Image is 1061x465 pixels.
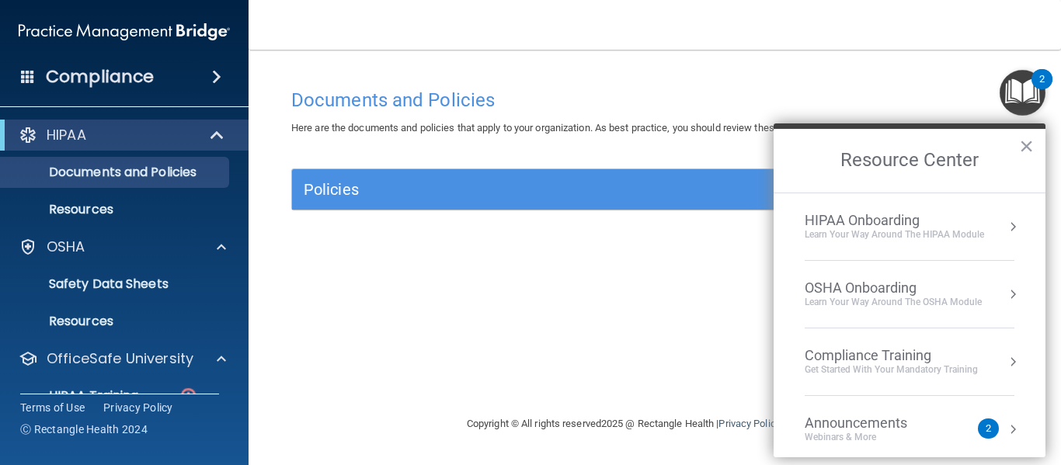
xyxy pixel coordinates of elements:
p: HIPAA [47,126,86,144]
div: Announcements [805,415,938,432]
h4: Documents and Policies [291,90,1018,110]
img: danger-circle.6113f641.png [179,386,198,405]
button: Open Resource Center, 2 new notifications [1000,70,1045,116]
a: OfficeSafe University [19,349,226,368]
a: Terms of Use [20,400,85,415]
p: Resources [10,314,222,329]
span: Ⓒ Rectangle Health 2024 [20,422,148,437]
div: OSHA Onboarding [805,279,982,297]
p: OSHA [47,238,85,256]
button: Close [1019,134,1034,158]
h5: Policies [304,181,825,198]
h4: Compliance [46,66,154,88]
div: Webinars & More [805,431,938,444]
a: Privacy Policy [718,418,780,429]
div: Resource Center [774,123,1045,457]
a: Privacy Policy [103,400,173,415]
img: PMB logo [19,16,230,47]
a: HIPAA [19,126,225,144]
div: Learn your way around the OSHA module [805,296,982,309]
div: 2 [1039,79,1045,99]
p: Resources [10,202,222,217]
p: Safety Data Sheets [10,276,222,292]
h2: Resource Center [774,129,1045,193]
p: OfficeSafe University [47,349,193,368]
a: OSHA [19,238,226,256]
div: Learn Your Way around the HIPAA module [805,228,984,241]
div: HIPAA Onboarding [805,212,984,229]
span: Here are the documents and policies that apply to your organization. As best practice, you should... [291,122,868,134]
a: Policies [304,177,1006,202]
div: Copyright © All rights reserved 2025 @ Rectangle Health | | [371,399,938,449]
div: Compliance Training [805,347,978,364]
p: HIPAA Training [10,388,138,404]
p: Documents and Policies [10,165,222,180]
iframe: Drift Widget Chat Controller [792,355,1042,417]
